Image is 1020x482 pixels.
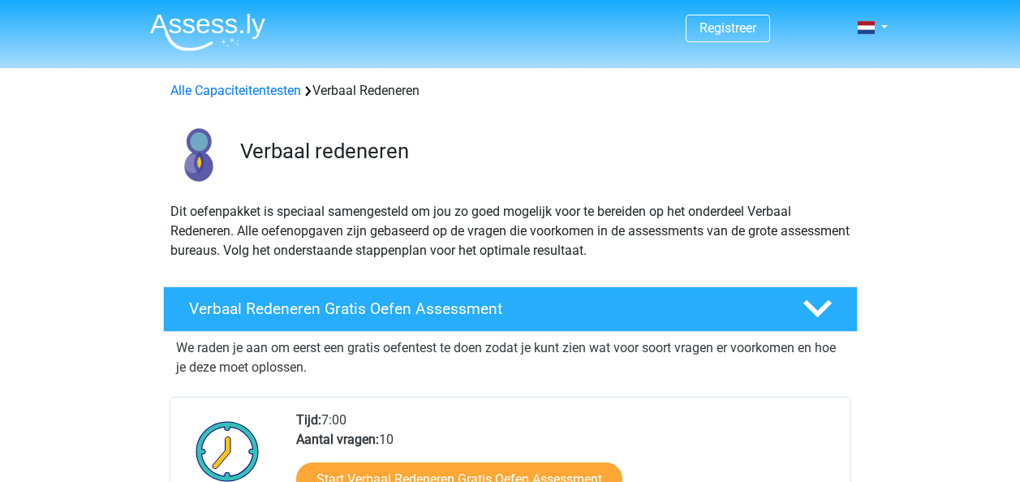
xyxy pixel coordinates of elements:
[189,299,777,318] h4: Verbaal Redeneren Gratis Oefen Assessment
[164,81,857,101] div: Verbaal Redeneren
[176,338,845,377] p: We raden je aan om eerst een gratis oefentest te doen zodat je kunt zien wat voor soort vragen er...
[170,83,301,98] a: Alle Capaciteitentesten
[150,13,265,51] img: Assessly
[157,286,864,332] a: Verbaal Redeneren Gratis Oefen Assessment
[296,432,379,447] b: Aantal vragen:
[240,139,845,164] h3: Verbaal redeneren
[164,120,233,189] img: verbaal redeneren
[296,412,321,428] b: Tijd:
[699,20,756,36] a: Registreer
[170,202,850,260] p: Dit oefenpakket is speciaal samengesteld om jou zo goed mogelijk voor te bereiden op het onderdee...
